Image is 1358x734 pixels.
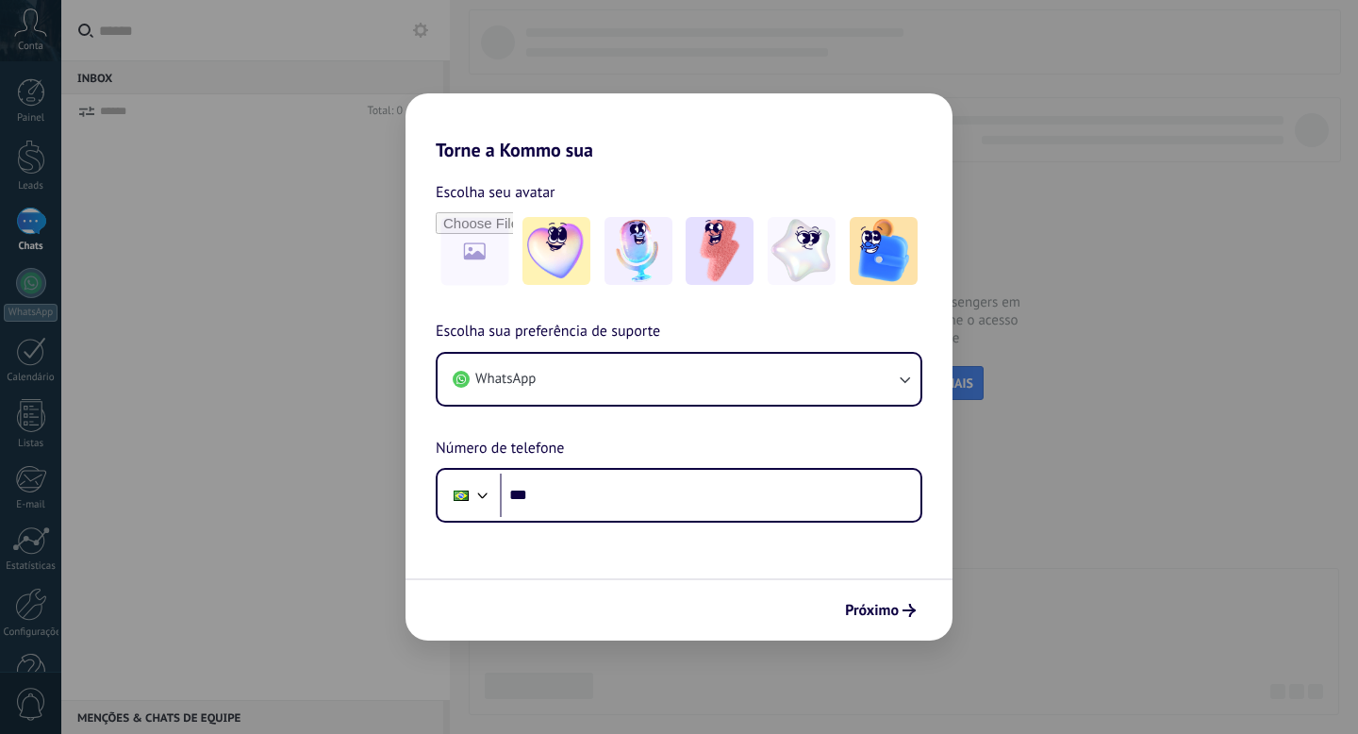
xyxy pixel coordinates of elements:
img: -2.jpeg [604,217,672,285]
button: WhatsApp [438,354,920,405]
span: Escolha sua preferência de suporte [436,320,660,344]
span: Próximo [845,604,899,617]
span: Número de telefone [436,437,564,461]
img: -5.jpeg [850,217,918,285]
img: -3.jpeg [686,217,754,285]
span: WhatsApp [475,370,536,389]
span: Escolha seu avatar [436,180,555,205]
img: -1.jpeg [522,217,590,285]
div: Brazil: + 55 [443,475,479,515]
button: Próximo [836,594,924,626]
img: -4.jpeg [768,217,836,285]
h2: Torne a Kommo sua [406,93,952,161]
